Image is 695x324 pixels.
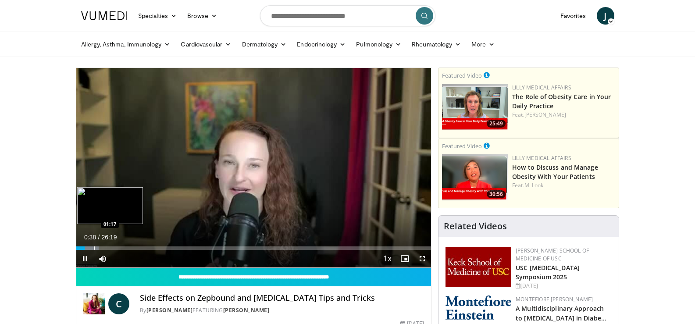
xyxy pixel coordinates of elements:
small: Featured Video [442,71,482,79]
img: VuMedi Logo [81,11,128,20]
img: c98a6a29-1ea0-4bd5-8cf5-4d1e188984a7.png.150x105_q85_crop-smart_upscale.png [442,154,508,200]
div: [DATE] [516,282,612,290]
a: [PERSON_NAME] [146,306,193,314]
a: Lilly Medical Affairs [512,84,571,91]
a: More [466,36,500,53]
small: Featured Video [442,142,482,150]
a: A Multidisciplinary Approach to [MEDICAL_DATA] in Diabe… [516,304,606,322]
a: [PERSON_NAME] [524,111,566,118]
a: Montefiore [PERSON_NAME] [516,296,593,303]
a: USC [MEDICAL_DATA] Symposium 2025 [516,263,580,281]
a: Rheumatology [406,36,466,53]
button: Playback Rate [378,250,396,267]
img: image.jpeg [77,187,143,224]
button: Fullscreen [413,250,431,267]
video-js: Video Player [76,68,431,268]
a: [PERSON_NAME] [223,306,270,314]
span: 25:49 [487,120,506,128]
button: Pause [76,250,94,267]
img: Dr. Carolynn Francavilla [83,293,105,314]
div: By FEATURING [140,306,424,314]
a: 25:49 [442,84,508,130]
a: Lilly Medical Affairs [512,154,571,162]
div: Progress Bar [76,246,431,250]
a: How to Discuss and Manage Obesity With Your Patients [512,163,598,181]
a: C [108,293,129,314]
a: Allergy, Asthma, Immunology [76,36,176,53]
a: Browse [182,7,222,25]
img: 7b941f1f-d101-407a-8bfa-07bd47db01ba.png.150x105_q85_autocrop_double_scale_upscale_version-0.2.jpg [446,247,511,287]
button: Mute [94,250,111,267]
div: Feat. [512,111,615,119]
a: 30:56 [442,154,508,200]
a: The Role of Obesity Care in Your Daily Practice [512,93,611,110]
a: M. Look [524,182,544,189]
a: J [597,7,614,25]
a: Dermatology [237,36,292,53]
button: Enable picture-in-picture mode [396,250,413,267]
h4: Side Effects on Zepbound and [MEDICAL_DATA] Tips and Tricks [140,293,424,303]
a: [PERSON_NAME] School of Medicine of USC [516,247,589,262]
input: Search topics, interventions [260,5,435,26]
a: Cardiovascular [175,36,236,53]
a: Pulmonology [351,36,406,53]
span: / [98,234,100,241]
img: e1208b6b-349f-4914-9dd7-f97803bdbf1d.png.150x105_q85_crop-smart_upscale.png [442,84,508,130]
div: Feat. [512,182,615,189]
span: 0:38 [84,234,96,241]
a: Favorites [555,7,592,25]
img: b0142b4c-93a1-4b58-8f91-5265c282693c.png.150x105_q85_autocrop_double_scale_upscale_version-0.2.png [446,296,511,320]
span: 30:56 [487,190,506,198]
h4: Related Videos [444,221,507,231]
a: Specialties [133,7,182,25]
span: 26:19 [101,234,117,241]
a: Endocrinology [292,36,351,53]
